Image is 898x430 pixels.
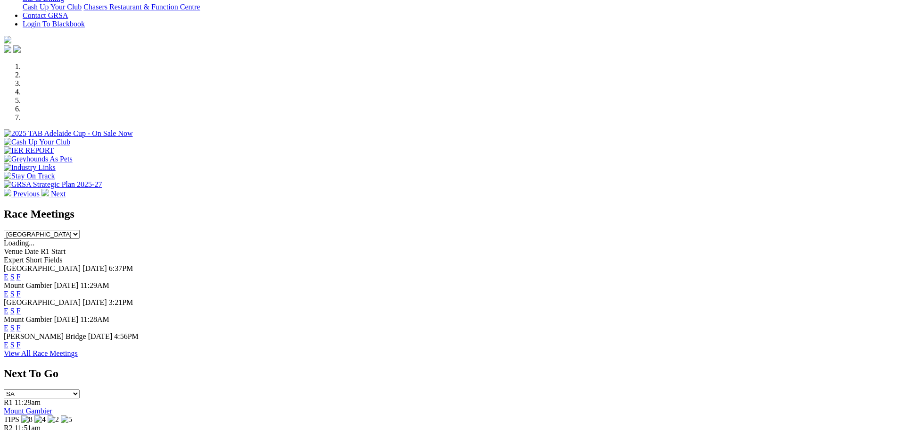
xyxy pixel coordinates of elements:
img: 8 [21,415,33,424]
span: [DATE] [54,281,79,289]
span: Previous [13,190,40,198]
img: facebook.svg [4,45,11,53]
img: IER REPORT [4,146,54,155]
img: 2025 TAB Adelaide Cup - On Sale Now [4,129,133,138]
a: S [10,307,15,315]
span: [GEOGRAPHIC_DATA] [4,264,81,272]
a: E [4,273,8,281]
img: twitter.svg [13,45,21,53]
a: S [10,290,15,298]
a: E [4,307,8,315]
span: R1 [4,398,13,406]
a: F [16,290,21,298]
span: R1 Start [41,247,66,255]
a: Previous [4,190,41,198]
a: F [16,341,21,349]
span: Mount Gambier [4,315,52,323]
a: Contact GRSA [23,11,68,19]
a: F [16,324,21,332]
a: S [10,273,15,281]
img: chevron-left-pager-white.svg [4,189,11,196]
a: S [10,341,15,349]
a: Cash Up Your Club [23,3,82,11]
span: 3:21PM [109,298,133,306]
img: chevron-right-pager-white.svg [41,189,49,196]
h2: Race Meetings [4,208,894,220]
img: Stay On Track [4,172,55,180]
img: 2 [48,415,59,424]
span: Expert [4,256,24,264]
span: TIPS [4,415,19,423]
span: [DATE] [54,315,79,323]
span: 6:37PM [109,264,133,272]
img: Cash Up Your Club [4,138,70,146]
span: 4:56PM [114,332,139,340]
img: Greyhounds As Pets [4,155,73,163]
a: Next [41,190,66,198]
span: 11:29AM [80,281,109,289]
span: Fields [44,256,62,264]
span: [PERSON_NAME] Bridge [4,332,86,340]
span: Loading... [4,239,34,247]
span: 11:29am [15,398,41,406]
img: logo-grsa-white.png [4,36,11,43]
a: Mount Gambier [4,407,52,415]
span: Venue [4,247,23,255]
span: Next [51,190,66,198]
img: 4 [34,415,46,424]
a: E [4,290,8,298]
h2: Next To Go [4,367,894,380]
a: E [4,341,8,349]
img: GRSA Strategic Plan 2025-27 [4,180,102,189]
span: [DATE] [82,264,107,272]
span: Date [25,247,39,255]
span: 11:28AM [80,315,109,323]
a: F [16,273,21,281]
a: Chasers Restaurant & Function Centre [83,3,200,11]
span: [DATE] [88,332,113,340]
img: Industry Links [4,163,56,172]
span: Short [26,256,42,264]
span: [DATE] [82,298,107,306]
a: S [10,324,15,332]
a: Login To Blackbook [23,20,85,28]
a: F [16,307,21,315]
a: View All Race Meetings [4,349,78,357]
img: 5 [61,415,72,424]
span: [GEOGRAPHIC_DATA] [4,298,81,306]
a: E [4,324,8,332]
span: Mount Gambier [4,281,52,289]
div: Bar & Dining [23,3,894,11]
